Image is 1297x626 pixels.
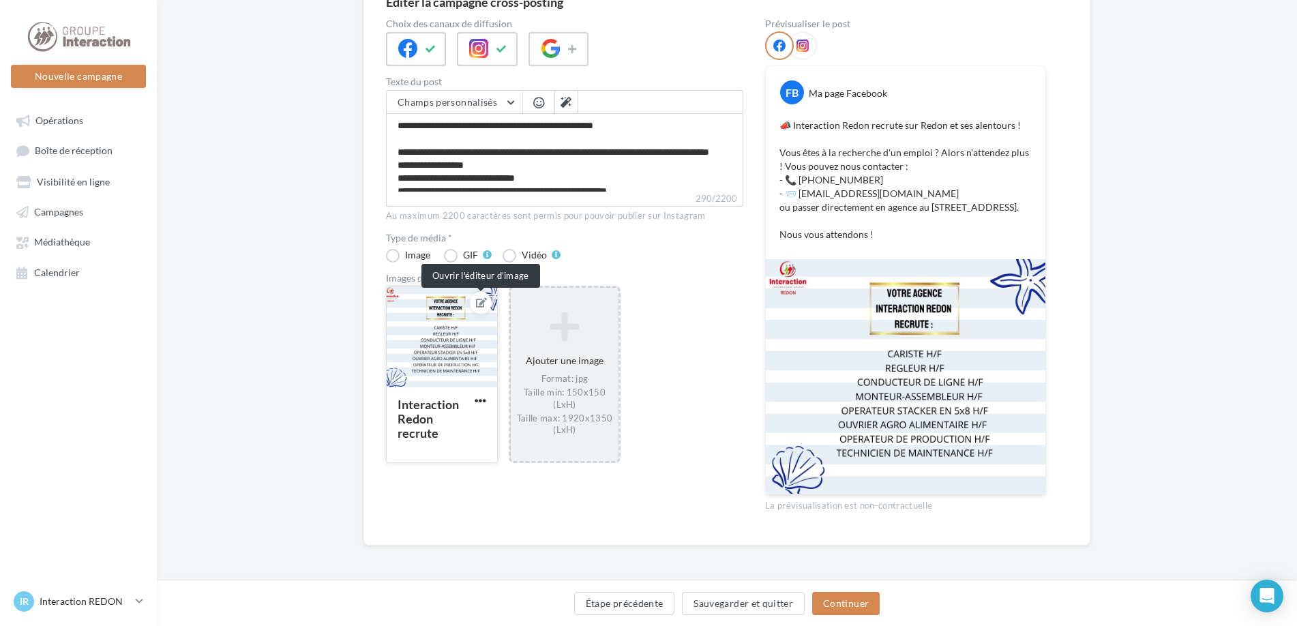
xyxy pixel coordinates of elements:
span: Champs personnalisés [398,96,497,108]
div: Au maximum 2200 caractères sont permis pour pouvoir publier sur Instagram [386,210,743,222]
div: Open Intercom Messenger [1251,580,1283,612]
div: Images du post (10 max) [386,273,743,283]
button: Sauvegarder et quitter [682,592,805,615]
div: Prévisualiser le post [765,19,1046,29]
div: Image [405,250,430,260]
a: Médiathèque [8,229,149,254]
span: Calendrier [34,267,80,278]
label: 290/2200 [386,192,743,207]
div: Vidéo [522,250,547,260]
span: Campagnes [34,206,83,218]
span: IR [20,595,29,608]
p: 📣 Interaction Redon recrute sur Redon et ses alentours ! Vous êtes à la recherche d'un emploi ? A... [779,119,1032,241]
div: Interaction Redon recrute [398,397,459,441]
div: FB [780,80,804,104]
label: Type de média * [386,233,743,243]
div: GIF [463,250,478,260]
p: Interaction REDON [40,595,130,608]
div: Ma page Facebook [809,87,887,100]
a: Boîte de réception [8,138,149,163]
button: Continuer [812,592,880,615]
span: Visibilité en ligne [37,176,110,188]
span: Boîte de réception [35,145,113,157]
a: IR Interaction REDON [11,588,146,614]
button: Champs personnalisés [387,91,522,114]
span: Médiathèque [34,237,90,248]
label: Choix des canaux de diffusion [386,19,743,29]
div: Ouvrir l'éditeur d’image [421,264,540,288]
a: Opérations [8,108,149,132]
button: Étape précédente [574,592,675,615]
button: Nouvelle campagne [11,65,146,88]
label: Texte du post [386,77,743,87]
a: Campagnes [8,199,149,224]
span: Opérations [35,115,83,126]
div: La prévisualisation est non-contractuelle [765,494,1046,512]
a: Calendrier [8,260,149,284]
a: Visibilité en ligne [8,169,149,194]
